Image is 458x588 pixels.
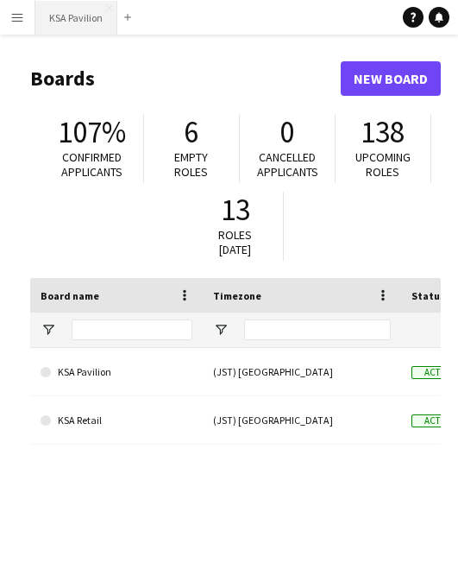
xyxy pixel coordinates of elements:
[174,149,208,180] span: Empty roles
[203,396,401,444] div: (JST) [GEOGRAPHIC_DATA]
[341,61,441,96] a: New Board
[203,348,401,395] div: (JST) [GEOGRAPHIC_DATA]
[355,149,411,180] span: Upcoming roles
[257,149,318,180] span: Cancelled applicants
[41,289,99,302] span: Board name
[244,319,391,340] input: Timezone Filter Input
[41,396,192,445] a: KSA Retail
[213,322,229,338] button: Open Filter Menu
[361,113,405,151] span: 138
[30,66,341,92] h1: Boards
[72,319,192,340] input: Board name Filter Input
[35,1,117,35] button: KSA Pavilion
[218,227,252,257] span: Roles [DATE]
[279,113,294,151] span: 0
[41,322,56,338] button: Open Filter Menu
[58,113,126,151] span: 107%
[411,289,445,302] span: Status
[184,113,198,151] span: 6
[221,191,250,229] span: 13
[41,348,192,396] a: KSA Pavilion
[61,149,122,180] span: Confirmed applicants
[213,289,261,302] span: Timezone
